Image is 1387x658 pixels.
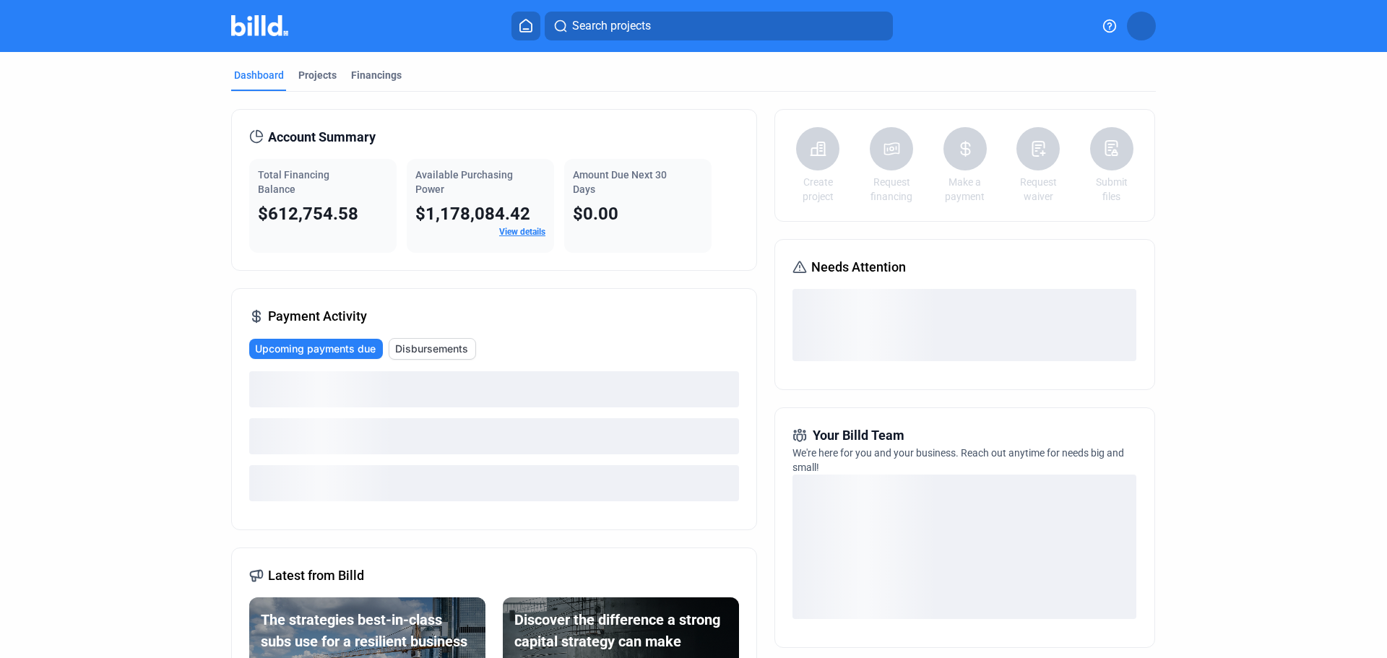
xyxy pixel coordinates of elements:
a: Create project [792,175,843,204]
a: Submit files [1086,175,1137,204]
div: loading [249,465,739,501]
button: Upcoming payments due [249,339,383,359]
a: Make a payment [940,175,990,204]
a: View details [499,227,545,237]
div: Financings [351,68,402,82]
button: Search projects [545,12,893,40]
img: Billd Company Logo [231,15,288,36]
a: Request waiver [1013,175,1063,204]
div: Discover the difference a strong capital strategy can make [514,609,727,652]
span: Account Summary [268,127,376,147]
span: We're here for you and your business. Reach out anytime for needs big and small! [792,447,1124,473]
span: Latest from Billd [268,566,364,586]
div: loading [249,371,739,407]
span: Amount Due Next 30 Days [573,169,667,195]
span: Available Purchasing Power [415,169,513,195]
span: Disbursements [395,342,468,356]
span: Needs Attention [811,257,906,277]
span: Payment Activity [268,306,367,326]
div: loading [792,475,1136,619]
span: $1,178,084.42 [415,204,530,224]
div: Dashboard [234,68,284,82]
div: Projects [298,68,337,82]
span: Upcoming payments due [255,342,376,356]
span: Search projects [572,17,651,35]
div: loading [249,418,739,454]
span: Total Financing Balance [258,169,329,195]
a: Request financing [866,175,917,204]
div: The strategies best-in-class subs use for a resilient business [261,609,474,652]
span: $612,754.58 [258,204,358,224]
span: Your Billd Team [813,425,904,446]
div: loading [792,289,1136,361]
span: $0.00 [573,204,618,224]
button: Disbursements [389,338,476,360]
